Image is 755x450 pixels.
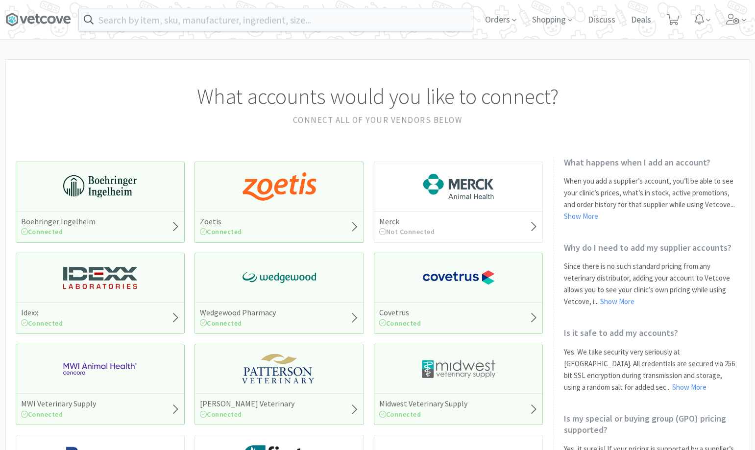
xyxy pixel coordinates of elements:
[21,227,63,236] span: Connected
[564,157,740,168] h2: What happens when I add an account?
[584,16,619,24] a: Discuss
[200,216,242,227] h5: Zoetis
[379,216,435,227] h5: Merck
[422,172,495,201] img: 6d7abf38e3b8462597f4a2f88dede81e_176.png
[21,216,96,227] h5: Boehringer Ingelheim
[379,410,421,419] span: Connected
[422,354,495,383] img: 4dd14cff54a648ac9e977f0c5da9bc2e_5.png
[21,410,63,419] span: Connected
[243,172,316,201] img: a673e5ab4e5e497494167fe422e9a3ab.png
[379,308,421,318] h5: Covetrus
[564,261,740,308] p: Since there is no such standard pricing from any veterinary distributor, adding your account to V...
[200,410,242,419] span: Connected
[564,327,740,338] h2: Is it safe to add my accounts?
[600,297,634,306] a: Show More
[422,263,495,292] img: 77fca1acd8b6420a9015268ca798ef17_1.png
[564,346,740,393] p: Yes. We take security very seriously at [GEOGRAPHIC_DATA]. All credentials are secured via 256 bi...
[200,399,294,409] h5: [PERSON_NAME] Veterinary
[564,175,740,222] p: When you add a supplier’s account, you’ll be able to see your clinic’s prices, what’s in stock, a...
[63,354,137,383] img: f6b2451649754179b5b4e0c70c3f7cb0_2.png
[63,172,137,201] img: 730db3968b864e76bcafd0174db25112_22.png
[21,308,63,318] h5: Idexx
[243,263,316,292] img: e40baf8987b14801afb1611fffac9ca4_8.png
[16,79,740,114] h1: What accounts would you like to connect?
[21,399,96,409] h5: MWI Veterinary Supply
[564,242,740,253] h2: Why do I need to add my supplier accounts?
[200,319,242,328] span: Connected
[564,413,740,436] h2: Is my special or buying group (GPO) pricing supported?
[243,354,316,383] img: f5e969b455434c6296c6d81ef179fa71_3.png
[379,319,421,328] span: Connected
[79,8,473,31] input: Search by item, sku, manufacturer, ingredient, size...
[564,212,598,221] a: Show More
[16,114,740,127] h2: Connect all of your vendors below
[379,399,467,409] h5: Midwest Veterinary Supply
[200,227,242,236] span: Connected
[200,308,276,318] h5: Wedgewood Pharmacy
[627,16,655,24] a: Deals
[63,263,137,292] img: 13250b0087d44d67bb1668360c5632f9_13.png
[672,382,706,392] a: Show More
[21,319,63,328] span: Connected
[379,227,435,236] span: Not Connected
